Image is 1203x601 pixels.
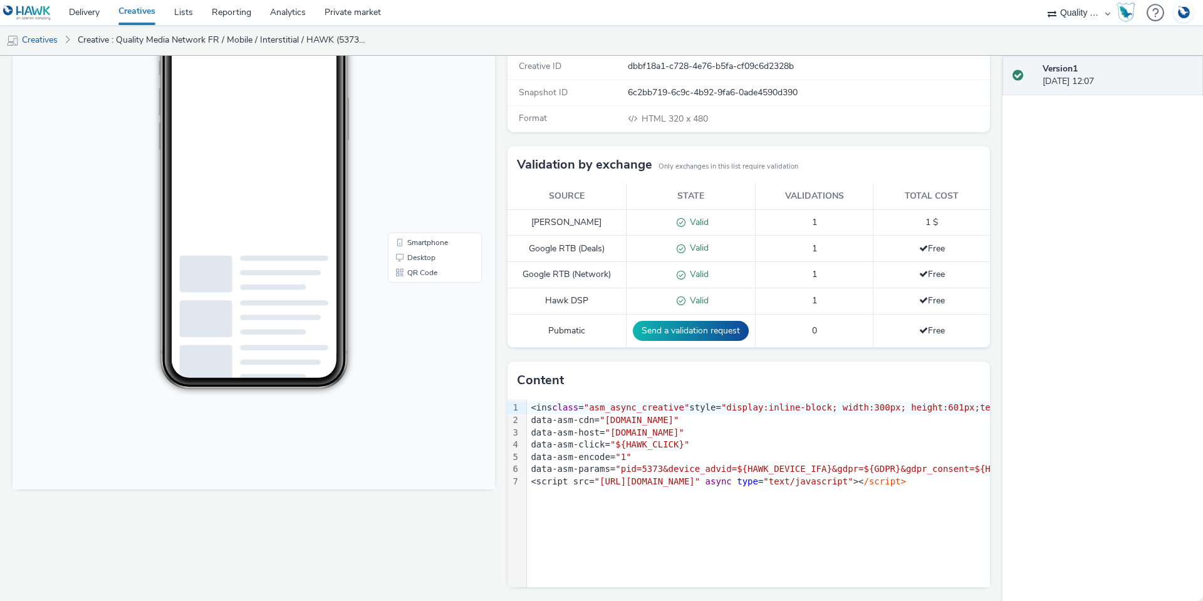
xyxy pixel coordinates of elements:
[3,5,51,21] img: undefined Logo
[755,184,873,209] th: Validations
[519,60,561,72] span: Creative ID
[527,476,1192,488] div: <script src= = ><
[721,402,1186,412] span: "display:inline-block; width:300px; height:601px;text-align:left; text-decoration:none;"
[605,427,684,437] span: "[DOMAIN_NAME]"
[1174,3,1193,23] img: Account DE
[527,414,1192,427] div: data-asm-cdn=
[1043,63,1078,75] strong: Version 1
[527,402,1192,414] div: <ins = style=
[812,295,817,306] span: 1
[508,236,626,262] td: Google RTB (Deals)
[812,243,817,254] span: 1
[552,402,578,412] span: class
[610,439,689,449] span: "${HAWK_CLICK}"
[763,476,853,486] span: "text/javascript"
[615,464,1122,474] span: "pid=5373&device_advid=${HAWK_DEVICE_IFA}&gdpr=${GDPR}&gdpr_consent=${HAWK_GDPR_CONSENT_STRING}"
[519,112,547,124] span: Format
[508,184,626,209] th: Source
[685,216,709,228] span: Valid
[812,268,817,280] span: 1
[640,113,708,125] span: 320 x 480
[378,290,467,305] li: QR Code
[395,293,425,301] span: QR Code
[812,216,817,228] span: 1
[706,476,732,486] span: async
[685,242,709,254] span: Valid
[519,86,568,98] span: Snapshot ID
[873,184,990,209] th: Total cost
[1117,3,1135,23] img: Hawk Academy
[633,321,749,341] button: Send a validation request
[584,402,690,412] span: "asm_async_creative"
[6,34,19,47] img: mobile
[919,325,945,337] span: Free
[615,452,631,462] span: "1"
[508,463,520,476] div: 6
[628,60,989,73] div: dbbf18a1-c728-4e76-b5fa-cf09c6d2328b
[600,415,679,425] span: "[DOMAIN_NAME]"
[527,451,1192,464] div: data-asm-encode=
[508,439,520,451] div: 4
[395,278,423,286] span: Desktop
[527,463,1192,476] div: data-asm-params= ><
[508,262,626,288] td: Google RTB (Network)
[71,25,372,55] a: Creative : Quality Media Network FR / Mobile / Interstitial / HAWK (5373) v2
[919,295,945,306] span: Free
[919,243,945,254] span: Free
[685,295,709,306] span: Valid
[508,451,520,464] div: 5
[628,86,989,99] div: 6c2bb719-6c9c-4b92-9fa6-0ade4590d390
[737,476,758,486] span: type
[527,439,1192,451] div: data-asm-click=
[659,162,798,172] small: Only exchanges in this list require validation
[508,414,520,427] div: 2
[378,274,467,290] li: Desktop
[527,427,1192,439] div: data-asm-host=
[508,314,626,347] td: Pubmatic
[508,209,626,236] td: [PERSON_NAME]
[517,155,652,174] h3: Validation by exchange
[626,184,755,209] th: State
[925,216,938,228] span: 1 $
[864,476,906,486] span: /script>
[1117,3,1140,23] a: Hawk Academy
[1043,63,1193,88] div: [DATE] 12:07
[172,48,186,55] span: 15:57
[378,259,467,274] li: Smartphone
[517,371,564,390] h3: Content
[508,476,520,488] div: 7
[395,263,435,271] span: Smartphone
[595,476,700,486] span: "[URL][DOMAIN_NAME]"
[508,427,520,439] div: 3
[508,402,520,414] div: 1
[508,288,626,315] td: Hawk DSP
[812,325,817,337] span: 0
[919,268,945,280] span: Free
[642,113,669,125] span: HTML
[685,268,709,280] span: Valid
